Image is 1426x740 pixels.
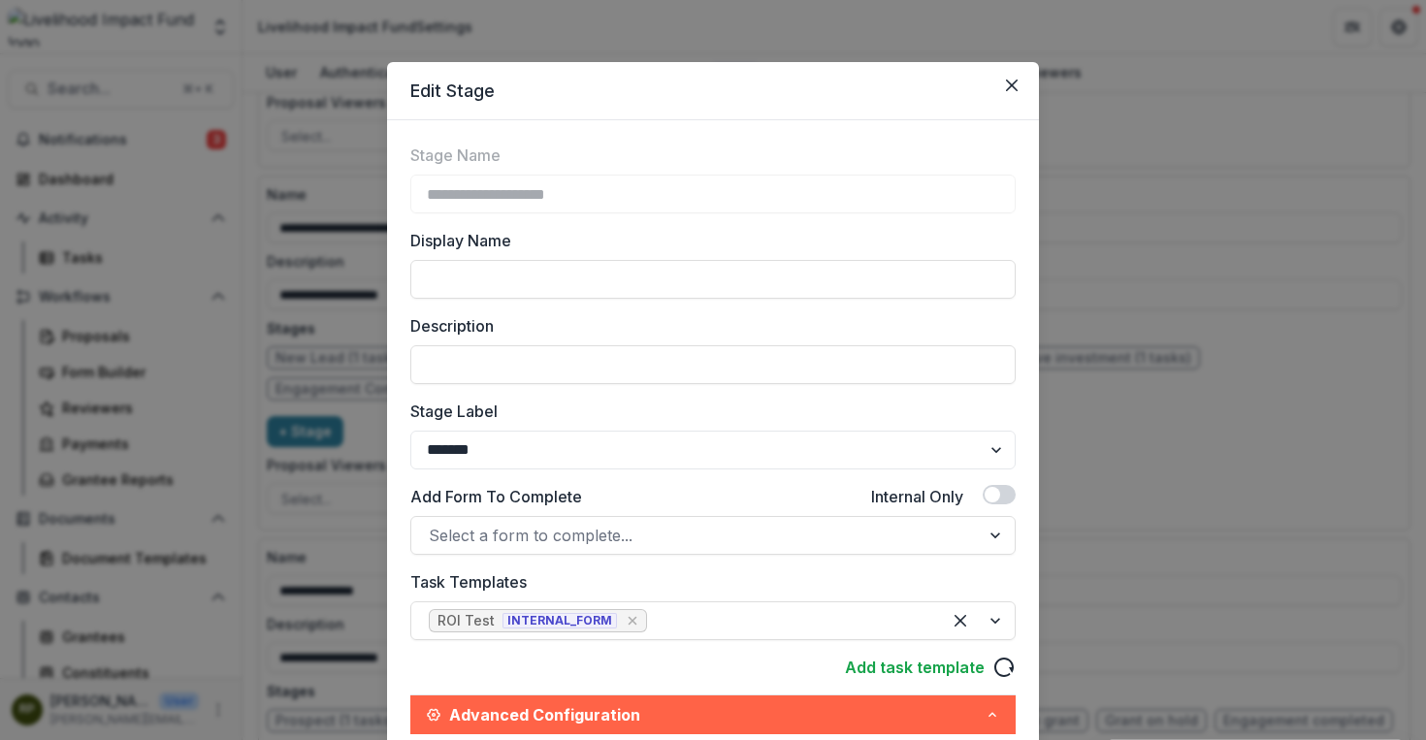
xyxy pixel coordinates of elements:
label: Description [410,314,1004,338]
a: Add task template [845,656,985,679]
div: Remove [object Object] [623,611,642,630]
label: Internal Only [871,485,963,508]
label: Stage Name [410,144,501,167]
label: Stage Label [410,400,1004,423]
button: Advanced Configuration [410,695,1016,734]
label: Add Form To Complete [410,485,582,508]
span: INTERNAL_FORM [502,613,617,628]
span: Advanced Configuration [449,703,985,726]
label: Display Name [410,229,1004,252]
header: Edit Stage [387,62,1039,120]
svg: reload [992,656,1016,679]
label: Task Templates [410,570,1004,594]
div: Clear selected options [945,605,976,636]
button: Close [996,70,1027,101]
div: ROI Test [438,613,495,629]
